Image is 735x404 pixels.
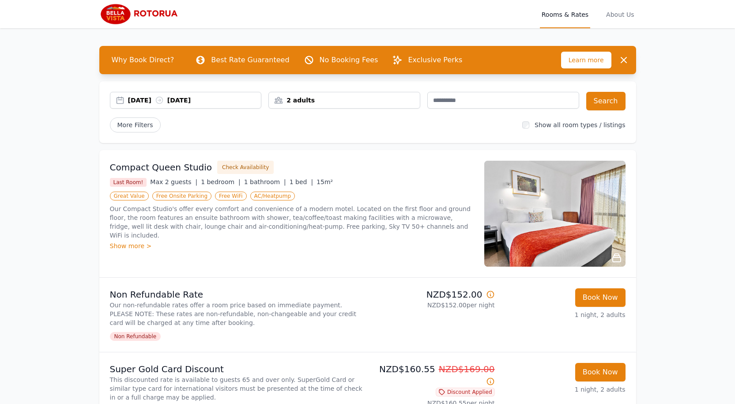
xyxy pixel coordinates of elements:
span: 1 bedroom | [201,178,241,185]
div: Show more > [110,242,474,250]
p: 1 night, 2 adults [502,385,626,394]
p: Super Gold Card Discount [110,363,364,375]
span: Why Book Direct? [105,51,181,69]
p: This discounted rate is available to guests 65 and over only. SuperGold Card or similar type card... [110,375,364,402]
span: Discount Applied [436,388,495,396]
p: 1 night, 2 adults [502,310,626,319]
div: [DATE] [DATE] [128,96,261,105]
button: Book Now [575,363,626,381]
span: Max 2 guests | [150,178,197,185]
p: Our Compact Studio's offer every comfort and convenience of a modern motel. Located on the first ... [110,204,474,240]
p: NZD$152.00 per night [371,301,495,310]
button: Check Availability [217,161,274,174]
p: Exclusive Perks [408,55,462,65]
button: Search [586,92,626,110]
span: Free WiFi [215,192,247,200]
p: NZD$152.00 [371,288,495,301]
div: 2 adults [269,96,420,105]
span: Last Room! [110,178,147,187]
span: AC/Heatpump [250,192,295,200]
span: NZD$169.00 [439,364,495,374]
h3: Compact Queen Studio [110,161,212,174]
span: Learn more [561,52,611,68]
p: Best Rate Guaranteed [211,55,289,65]
img: Bella Vista Rotorua [99,4,184,25]
span: Free Onsite Parking [152,192,211,200]
label: Show all room types / listings [535,121,625,128]
span: 1 bathroom | [244,178,286,185]
p: Our non-refundable rates offer a room price based on immediate payment. PLEASE NOTE: These rates ... [110,301,364,327]
span: Great Value [110,192,149,200]
p: No Booking Fees [320,55,378,65]
span: 1 bed | [290,178,313,185]
span: 15m² [317,178,333,185]
p: Non Refundable Rate [110,288,364,301]
span: More Filters [110,117,161,132]
p: NZD$160.55 [371,363,495,388]
button: Book Now [575,288,626,307]
span: Non Refundable [110,332,161,341]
